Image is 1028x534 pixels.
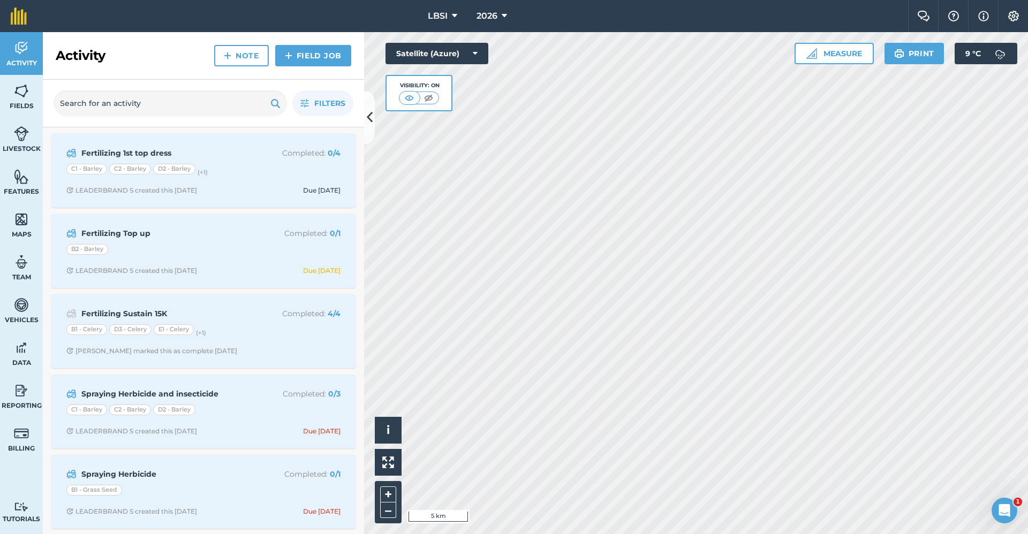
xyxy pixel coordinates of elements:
img: Clock with arrow pointing clockwise [66,187,73,194]
div: D2 - Barley [153,405,195,415]
img: Clock with arrow pointing clockwise [66,428,73,434]
span: Filters [314,97,345,109]
span: i [387,423,390,437]
a: Fertilizing 1st top dressCompleted: 0/4C1 - BarleyC2 - BarleyD2 - Barley(+1)Clock with arrow poin... [58,140,349,201]
div: LEADERBRAND S created this [DATE] [66,507,197,516]
img: svg+xml;base64,PHN2ZyB4bWxucz0iaHR0cDovL3d3dy53My5vcmcvMjAwMC9zdmciIHdpZHRoPSI1NiIgaGVpZ2h0PSI2MC... [14,211,29,227]
strong: 4 / 4 [328,309,341,318]
strong: Spraying Herbicide and insecticide [81,388,251,400]
strong: Fertilizing Sustain 15K [81,308,251,319]
img: svg+xml;base64,PD94bWwgdmVyc2lvbj0iMS4wIiBlbmNvZGluZz0idXRmLTgiPz4KPCEtLSBHZW5lcmF0b3I6IEFkb2JlIE... [66,468,77,480]
p: Completed : [255,468,341,480]
button: + [380,486,396,502]
div: B1 - Celery [66,324,107,335]
img: svg+xml;base64,PD94bWwgdmVyc2lvbj0iMS4wIiBlbmNvZGluZz0idXRmLTgiPz4KPCEtLSBHZW5lcmF0b3I6IEFkb2JlIE... [14,383,29,399]
img: svg+xml;base64,PD94bWwgdmVyc2lvbj0iMS4wIiBlbmNvZGluZz0idXRmLTgiPz4KPCEtLSBHZW5lcmF0b3I6IEFkb2JlIE... [14,297,29,313]
h2: Activity [56,47,105,64]
img: svg+xml;base64,PHN2ZyB4bWxucz0iaHR0cDovL3d3dy53My5vcmcvMjAwMC9zdmciIHdpZHRoPSIxNyIgaGVpZ2h0PSIxNy... [978,10,989,22]
img: Clock with arrow pointing clockwise [66,267,73,274]
a: Fertilizing Sustain 15KCompleted: 4/4B1 - CeleryD3 - CeleryE1 - Celery(+1)Clock with arrow pointi... [58,301,349,362]
div: LEADERBRAND S created this [DATE] [66,427,197,436]
img: svg+xml;base64,PD94bWwgdmVyc2lvbj0iMS4wIiBlbmNvZGluZz0idXRmLTgiPz4KPCEtLSBHZW5lcmF0b3I6IEFkb2JlIE... [66,307,77,320]
img: svg+xml;base64,PD94bWwgdmVyc2lvbj0iMS4wIiBlbmNvZGluZz0idXRmLTgiPz4KPCEtLSBHZW5lcmF0b3I6IEFkb2JlIE... [66,227,77,240]
img: A question mark icon [947,11,960,21]
img: svg+xml;base64,PD94bWwgdmVyc2lvbj0iMS4wIiBlbmNvZGluZz0idXRmLTgiPz4KPCEtLSBHZW5lcmF0b3I6IEFkb2JlIE... [14,40,29,56]
button: i [375,417,402,444]
img: svg+xml;base64,PHN2ZyB4bWxucz0iaHR0cDovL3d3dy53My5vcmcvMjAwMC9zdmciIHdpZHRoPSIxOSIgaGVpZ2h0PSIyNC... [270,97,281,110]
img: svg+xml;base64,PD94bWwgdmVyc2lvbj0iMS4wIiBlbmNvZGluZz0idXRmLTgiPz4KPCEtLSBHZW5lcmF0b3I6IEFkb2JlIE... [14,425,29,441]
img: svg+xml;base64,PD94bWwgdmVyc2lvbj0iMS4wIiBlbmNvZGluZz0idXRmLTgiPz4KPCEtLSBHZW5lcmF0b3I6IEFkb2JlIE... [14,340,29,356]
img: svg+xml;base64,PHN2ZyB4bWxucz0iaHR0cDovL3d3dy53My5vcmcvMjAwMC9zdmciIHdpZHRoPSI1MCIgaGVpZ2h0PSI0MC... [422,93,435,103]
div: C2 - Barley [109,164,151,174]
div: B2 - Barley [66,244,108,255]
div: E1 - Celery [154,324,194,335]
img: Two speech bubbles overlapping with the left bubble in the forefront [917,11,930,21]
strong: 0 / 4 [328,148,341,158]
input: Search for an activity [54,90,287,116]
a: Spraying Herbicide and insecticideCompleted: 0/3C1 - BarleyC2 - BarleyD2 - BarleyClock with arrow... [58,381,349,442]
img: svg+xml;base64,PHN2ZyB4bWxucz0iaHR0cDovL3d3dy53My5vcmcvMjAwMC9zdmciIHdpZHRoPSI1NiIgaGVpZ2h0PSI2MC... [14,169,29,185]
span: LBSI [428,10,448,22]
p: Completed : [255,147,341,159]
img: svg+xml;base64,PD94bWwgdmVyc2lvbj0iMS4wIiBlbmNvZGluZz0idXRmLTgiPz4KPCEtLSBHZW5lcmF0b3I6IEFkb2JlIE... [989,43,1011,64]
span: 9 ° C [965,43,981,64]
a: Note [214,45,269,66]
div: [PERSON_NAME] marked this as complete [DATE] [66,347,237,355]
small: (+ 1 ) [196,329,206,337]
div: LEADERBRAND S created this [DATE] [66,186,197,195]
iframe: Intercom live chat [992,498,1017,523]
div: C1 - Barley [66,405,107,415]
span: 2026 [477,10,497,22]
small: (+ 1 ) [198,169,208,176]
img: Clock with arrow pointing clockwise [66,508,73,515]
a: Fertilizing Top upCompleted: 0/1B2 - BarleyClock with arrow pointing clockwiseLEADERBRAND S creat... [58,220,349,281]
div: B1 - Grass Seed [66,485,122,495]
img: svg+xml;base64,PD94bWwgdmVyc2lvbj0iMS4wIiBlbmNvZGluZz0idXRmLTgiPz4KPCEtLSBHZW5lcmF0b3I6IEFkb2JlIE... [66,147,77,159]
button: Print [885,43,944,64]
button: Filters [292,90,353,116]
div: C2 - Barley [109,405,151,415]
div: Due [DATE] [303,427,341,436]
div: C1 - Barley [66,164,107,174]
strong: 0 / 3 [328,389,341,399]
img: svg+xml;base64,PD94bWwgdmVyc2lvbj0iMS4wIiBlbmNvZGluZz0idXRmLTgiPz4KPCEtLSBHZW5lcmF0b3I6IEFkb2JlIE... [66,387,77,400]
img: svg+xml;base64,PHN2ZyB4bWxucz0iaHR0cDovL3d3dy53My5vcmcvMjAwMC9zdmciIHdpZHRoPSIxNCIgaGVpZ2h0PSIyNC... [224,49,231,62]
img: svg+xml;base64,PD94bWwgdmVyc2lvbj0iMS4wIiBlbmNvZGluZz0idXRmLTgiPz4KPCEtLSBHZW5lcmF0b3I6IEFkb2JlIE... [14,254,29,270]
div: LEADERBRAND S created this [DATE] [66,266,197,275]
div: D2 - Barley [153,164,195,174]
img: svg+xml;base64,PHN2ZyB4bWxucz0iaHR0cDovL3d3dy53My5vcmcvMjAwMC9zdmciIHdpZHRoPSIxNCIgaGVpZ2h0PSIyNC... [285,49,292,62]
a: Spraying HerbicideCompleted: 0/1B1 - Grass SeedClock with arrow pointing clockwiseLEADERBRAND S c... [58,461,349,522]
p: Completed : [255,227,341,239]
div: Due [DATE] [303,186,341,195]
img: fieldmargin Logo [11,7,27,25]
div: D3 - Celery [109,324,152,335]
button: 9 °C [955,43,1017,64]
div: Due [DATE] [303,266,341,275]
span: 1 [1014,498,1022,506]
img: svg+xml;base64,PD94bWwgdmVyc2lvbj0iMS4wIiBlbmNvZGluZz0idXRmLTgiPz4KPCEtLSBHZW5lcmF0b3I6IEFkb2JlIE... [14,502,29,512]
strong: Fertilizing Top up [81,227,251,239]
strong: 0 / 1 [330,469,341,479]
strong: Fertilizing 1st top dress [81,147,251,159]
button: Satellite (Azure) [385,43,488,64]
p: Completed : [255,308,341,319]
button: – [380,502,396,518]
img: svg+xml;base64,PD94bWwgdmVyc2lvbj0iMS4wIiBlbmNvZGluZz0idXRmLTgiPz4KPCEtLSBHZW5lcmF0b3I6IEFkb2JlIE... [14,126,29,142]
img: svg+xml;base64,PHN2ZyB4bWxucz0iaHR0cDovL3d3dy53My5vcmcvMjAwMC9zdmciIHdpZHRoPSIxOSIgaGVpZ2h0PSIyNC... [894,47,904,60]
img: Ruler icon [806,48,817,59]
p: Completed : [255,388,341,400]
div: Due [DATE] [303,507,341,516]
strong: 0 / 1 [330,228,341,238]
div: Visibility: On [399,81,440,90]
a: Field Job [275,45,351,66]
img: svg+xml;base64,PHN2ZyB4bWxucz0iaHR0cDovL3d3dy53My5vcmcvMjAwMC9zdmciIHdpZHRoPSI1MCIgaGVpZ2h0PSI0MC... [403,93,416,103]
button: Measure [795,43,874,64]
strong: Spraying Herbicide [81,468,251,480]
img: Clock with arrow pointing clockwise [66,347,73,354]
img: Four arrows, one pointing top left, one top right, one bottom right and the last bottom left [382,456,394,468]
img: svg+xml;base64,PHN2ZyB4bWxucz0iaHR0cDovL3d3dy53My5vcmcvMjAwMC9zdmciIHdpZHRoPSI1NiIgaGVpZ2h0PSI2MC... [14,83,29,99]
img: A cog icon [1007,11,1020,21]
